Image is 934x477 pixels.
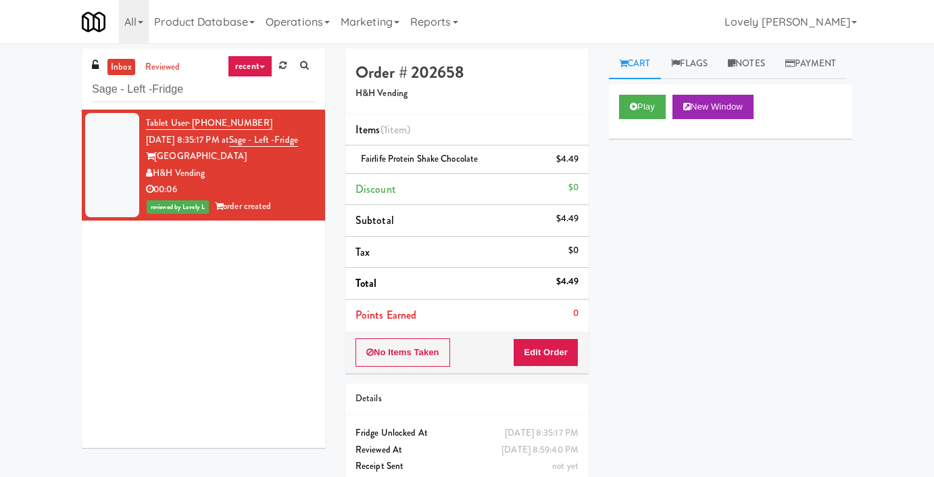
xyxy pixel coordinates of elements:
[672,95,754,119] button: New Window
[355,122,410,137] span: Items
[146,165,315,182] div: H&H Vending
[147,200,209,214] span: reviewed by Lovely L
[552,459,579,472] span: not yet
[82,110,325,221] li: Tablet User· [PHONE_NUMBER][DATE] 8:35:17 PM atSage - Left -Fridge[GEOGRAPHIC_DATA]H&H Vending00:...
[142,59,184,76] a: reviewed
[380,122,411,137] span: (1 )
[513,338,579,367] button: Edit Order
[146,116,272,130] a: Tablet User· [PHONE_NUMBER]
[355,89,579,99] h5: H&H Vending
[82,10,105,34] img: Micromart
[568,242,579,259] div: $0
[355,442,579,459] div: Reviewed At
[355,181,396,197] span: Discount
[355,64,579,81] h4: Order # 202658
[92,77,315,102] input: Search vision orders
[355,244,370,260] span: Tax
[146,181,315,198] div: 00:06
[146,133,229,146] span: [DATE] 8:35:17 PM at
[355,275,377,291] span: Total
[661,49,718,79] a: Flags
[556,151,579,168] div: $4.49
[505,425,579,442] div: [DATE] 8:35:17 PM
[355,338,450,367] button: No Items Taken
[387,122,407,137] ng-pluralize: item
[556,210,579,227] div: $4.49
[355,425,579,442] div: Fridge Unlocked At
[215,200,271,212] span: order created
[188,116,272,129] span: · [PHONE_NUMBER]
[556,273,579,290] div: $4.49
[609,49,661,79] a: Cart
[355,390,579,407] div: Details
[146,148,315,165] div: [GEOGRAPHIC_DATA]
[718,49,775,79] a: Notes
[228,55,272,77] a: recent
[355,307,416,323] span: Points Earned
[775,49,847,79] a: Payment
[355,212,394,228] span: Subtotal
[229,133,298,147] a: Sage - Left -Fridge
[619,95,666,119] button: Play
[573,305,579,322] div: 0
[568,179,579,196] div: $0
[501,442,579,459] div: [DATE] 8:59:40 PM
[107,59,135,76] a: inbox
[355,458,579,475] div: Receipt Sent
[361,152,478,165] span: Fairlife Protein Shake Chocolate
